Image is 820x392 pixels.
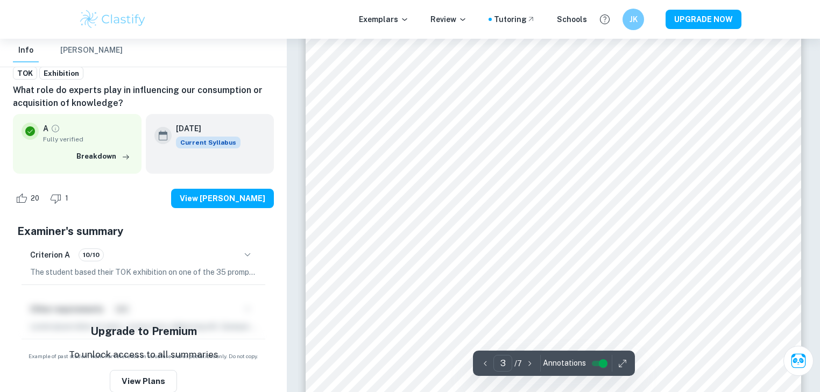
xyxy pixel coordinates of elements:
p: Exemplars [359,13,409,25]
button: View [PERSON_NAME] [171,189,274,208]
span: TOK [13,68,37,79]
p: Review [430,13,467,25]
div: This exemplar is based on the current syllabus. Feel free to refer to it for inspiration/ideas wh... [176,137,241,148]
button: Breakdown [74,148,133,165]
button: Help and Feedback [596,10,614,28]
a: Grade fully verified [51,124,60,133]
a: TOK [13,67,37,80]
span: 20 [25,193,45,204]
button: JK [623,9,644,30]
a: Schools [557,13,587,25]
span: Current Syllabus [176,137,241,148]
span: 10/10 [79,250,103,260]
h6: [DATE] [176,123,232,134]
span: Exhibition [40,68,83,79]
a: Exhibition [39,67,83,80]
img: Clastify logo [79,9,147,30]
div: Like [13,190,45,207]
a: Tutoring [494,13,535,25]
button: [PERSON_NAME] [60,39,123,62]
p: To unlock access to all summaries [69,348,218,362]
h5: Upgrade to Premium [90,323,197,339]
button: UPGRADE NOW [666,10,741,29]
p: / 7 [514,358,522,369]
div: Dislike [47,190,74,207]
button: Ask Clai [783,346,814,376]
h6: What role do experts play in influencing our consumption or acquisition of knowledge? [13,84,274,110]
h5: Examiner's summary [17,223,270,239]
p: A [43,123,48,134]
h6: JK [627,13,640,25]
button: Info [13,39,39,62]
span: Annotations [543,358,586,369]
h6: Criterion A [30,249,70,261]
span: Example of past student work. For reference on structure and expectations only. Do not copy. [13,352,274,360]
span: Fully verified [43,134,133,144]
span: 1 [59,193,74,204]
p: The student based their TOK exhibition on one of the 35 prompts provided by the IBO, specifically... [30,266,257,278]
